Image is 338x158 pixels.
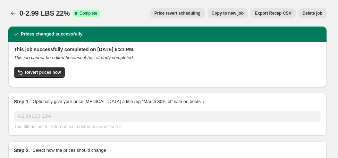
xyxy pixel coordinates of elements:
[14,111,321,122] input: 30% off holiday sale
[33,98,204,105] p: Optionally give your price [MEDICAL_DATA] a title (eg "March 30% off sale on boots")
[255,10,291,16] span: Export Recap CSV
[154,10,201,16] span: Price revert scheduling
[33,147,106,154] p: Select how the prices should change
[14,55,134,60] i: This job cannot be edited because it has already completed.
[14,46,321,53] h2: This job successfully completed on [DATE] 6:31 PM.
[14,98,30,105] h2: Step 1.
[212,10,244,16] span: Copy to new job
[25,70,61,75] span: Revert prices now
[21,31,83,38] h2: Prices changed successfully
[150,8,205,18] button: Price revert scheduling
[14,147,30,154] h2: Step 2.
[251,8,295,18] button: Export Recap CSV
[298,8,327,18] button: Delete job
[14,67,65,78] button: Revert prices now
[19,9,70,17] span: 0-2.99 LBS 22%
[208,8,248,18] button: Copy to new job
[14,124,121,129] span: This title is just for internal use, customers won't see it
[303,10,322,16] span: Delete job
[79,10,97,16] span: Complete
[8,8,18,18] button: Price change jobs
